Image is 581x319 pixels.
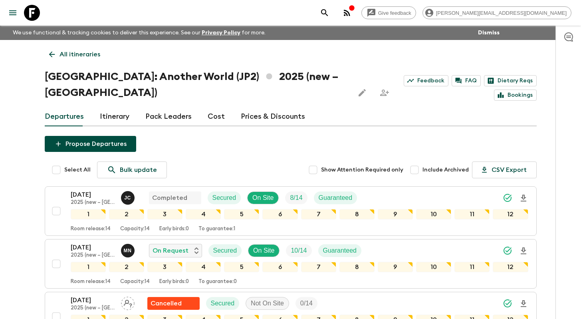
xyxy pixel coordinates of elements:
p: 8 / 14 [290,193,302,203]
div: Secured [206,297,240,310]
div: 8 [339,262,375,272]
a: Prices & Discounts [241,107,305,126]
div: 3 [147,262,182,272]
div: Trip Fill [285,191,307,204]
svg: Synced Successfully [503,246,512,255]
button: menu [5,5,21,21]
div: 5 [224,262,259,272]
p: On Site [252,193,274,203]
p: Room release: 14 [71,226,111,232]
p: Cancelled [151,299,182,308]
div: 11 [454,209,490,219]
div: Flash Pack cancellation [147,297,200,310]
a: Feedback [404,75,448,86]
p: Completed [152,193,187,203]
p: [DATE] [71,243,115,252]
span: Share this itinerary [377,85,393,101]
div: Trip Fill [286,244,311,257]
svg: Download Onboarding [519,246,528,256]
p: Guaranteed [323,246,357,255]
div: 10 [416,209,451,219]
button: Propose Departures [45,136,136,152]
div: 9 [378,209,413,219]
a: Itinerary [100,107,129,126]
div: On Site [247,191,279,204]
div: Secured [208,244,242,257]
div: 6 [262,209,297,219]
button: Dismiss [476,27,502,38]
p: M N [124,247,132,254]
p: Bulk update [120,165,157,175]
div: 1 [71,209,106,219]
p: [DATE] [71,190,115,199]
span: Maho Nagareda [121,246,136,253]
p: Capacity: 14 [120,226,150,232]
svg: Download Onboarding [519,299,528,309]
div: 4 [186,209,221,219]
p: Capacity: 14 [120,279,150,285]
p: We use functional & tracking cookies to deliver this experience. See our for more. [10,26,269,40]
span: Show Attention Required only [321,166,403,174]
a: Bookings [494,90,537,101]
button: CSV Export [472,161,537,178]
span: Select All [64,166,91,174]
div: 5 [224,209,259,219]
a: Dietary Reqs [484,75,537,86]
a: Privacy Policy [202,30,240,36]
div: [PERSON_NAME][EMAIL_ADDRESS][DOMAIN_NAME] [422,6,571,19]
p: Not On Site [251,299,284,308]
div: Secured [208,191,241,204]
span: [PERSON_NAME][EMAIL_ADDRESS][DOMAIN_NAME] [432,10,571,16]
span: Juno Choi [121,193,136,200]
button: search adventures [317,5,333,21]
div: Trip Fill [295,297,317,310]
button: MN [121,244,136,257]
div: Not On Site [246,297,289,310]
span: Assign pack leader [121,299,135,305]
a: Departures [45,107,84,126]
div: 3 [147,209,182,219]
div: 9 [378,262,413,272]
a: Pack Leaders [145,107,192,126]
div: 10 [416,262,451,272]
p: Early birds: 0 [159,226,189,232]
span: Include Archived [422,166,469,174]
div: 12 [493,262,528,272]
p: Early birds: 0 [159,279,189,285]
div: On Site [248,244,280,257]
p: Guaranteed [319,193,353,203]
p: To guarantee: 1 [198,226,235,232]
button: [DATE]2025 (new – [GEOGRAPHIC_DATA])Maho NagaredaOn RequestSecuredOn SiteTrip FillGuaranteed12345... [45,239,537,289]
p: To guarantee: 0 [198,279,237,285]
p: [DATE] [71,295,115,305]
a: FAQ [452,75,481,86]
div: 4 [186,262,221,272]
p: Secured [211,299,235,308]
a: Bulk update [97,161,167,178]
p: 0 / 14 [300,299,313,308]
svg: Synced Successfully [503,193,512,203]
p: Secured [212,193,236,203]
div: 7 [301,262,336,272]
svg: Download Onboarding [519,193,528,203]
div: 11 [454,262,490,272]
a: Give feedback [361,6,416,19]
p: Room release: 14 [71,279,111,285]
span: Give feedback [374,10,416,16]
div: 12 [493,209,528,219]
button: Edit this itinerary [354,85,370,101]
a: All itineraries [45,46,105,62]
p: 2025 (new – [GEOGRAPHIC_DATA]) [71,199,115,206]
div: 2 [109,209,144,219]
p: On Site [253,246,274,255]
div: 6 [262,262,297,272]
p: On Request [153,246,188,255]
a: Cost [208,107,225,126]
button: [DATE]2025 (new – [GEOGRAPHIC_DATA])Juno ChoiCompletedSecuredOn SiteTrip FillGuaranteed1234567891... [45,186,537,236]
p: 10 / 14 [291,246,307,255]
h1: [GEOGRAPHIC_DATA]: Another World (JP2) 2025 (new – [GEOGRAPHIC_DATA]) [45,69,348,101]
p: All itineraries [59,50,100,59]
p: Secured [213,246,237,255]
div: 2 [109,262,144,272]
p: 2025 (new – [GEOGRAPHIC_DATA]) [71,252,115,259]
